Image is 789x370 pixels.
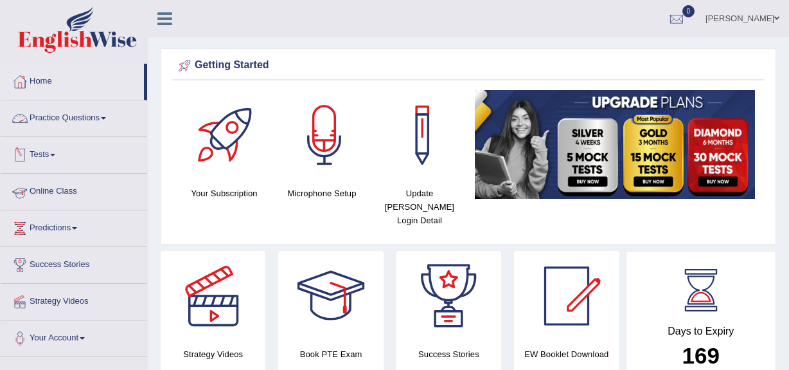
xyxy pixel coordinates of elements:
a: Your Account [1,320,147,353]
a: Strategy Videos [1,284,147,316]
b: 169 [682,343,720,368]
h4: Your Subscription [182,187,267,200]
a: Tests [1,137,147,169]
span: 0 [682,5,695,17]
a: Home [1,64,144,96]
h4: Update [PERSON_NAME] Login Detail [377,187,462,227]
h4: EW Booklet Download [514,347,619,361]
h4: Strategy Videos [161,347,265,361]
a: Online Class [1,174,147,206]
h4: Book PTE Exam [278,347,383,361]
h4: Days to Expiry [641,326,762,337]
a: Practice Questions [1,100,147,133]
div: Getting Started [175,56,761,75]
h4: Microphone Setup [279,187,364,200]
a: Predictions [1,210,147,243]
a: Success Stories [1,247,147,279]
img: small5.jpg [475,90,755,199]
h4: Success Stories [396,347,501,361]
